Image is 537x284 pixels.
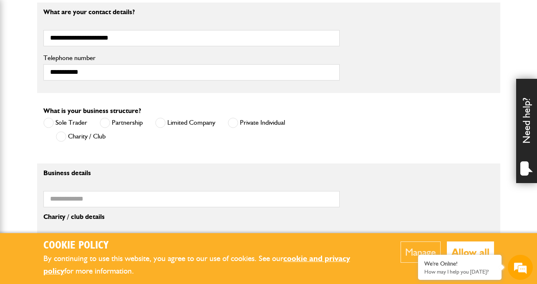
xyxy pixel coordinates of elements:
[113,222,151,233] em: Start Chat
[43,55,340,61] label: Telephone number
[137,4,157,24] div: Minimize live chat window
[447,241,494,263] button: Allow all
[14,46,35,58] img: d_20077148190_company_1631870298795_20077148190
[43,47,140,58] div: Chat with us now
[228,118,285,128] label: Private Individual
[43,108,141,114] label: What is your business structure?
[43,214,340,220] p: Charity / club details
[43,239,375,252] h2: Cookie Policy
[11,77,152,96] input: Enter your last name
[516,79,537,183] div: Need help?
[11,151,152,215] textarea: Type your message and hit 'Enter'
[43,254,350,276] a: cookie and privacy policy
[43,118,87,128] label: Sole Trader
[43,252,375,278] p: By continuing to use this website, you agree to our use of cookies. See our for more information.
[424,260,495,267] div: We're Online!
[11,102,152,120] input: Enter your email address
[155,118,215,128] label: Limited Company
[43,170,340,176] p: Business details
[100,118,143,128] label: Partnership
[56,131,106,142] label: Charity / Club
[424,269,495,275] p: How may I help you today?
[401,241,441,263] button: Manage
[11,126,152,145] input: Enter your phone number
[43,9,340,15] p: What are your contact details?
